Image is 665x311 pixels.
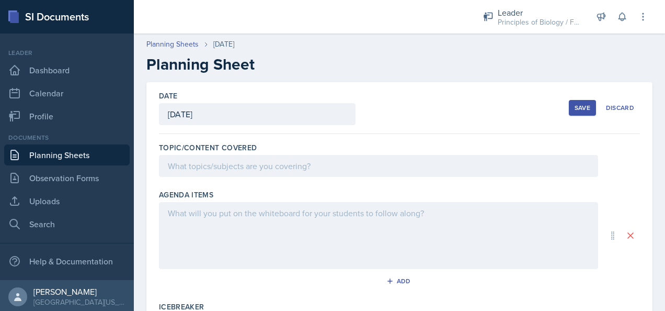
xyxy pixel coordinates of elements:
a: Dashboard [4,60,130,81]
a: Planning Sheets [4,145,130,165]
a: Planning Sheets [146,39,199,50]
div: [GEOGRAPHIC_DATA][US_STATE] [33,297,125,307]
div: Principles of Biology / Fall 2025 [498,17,581,28]
div: Leader [498,6,581,19]
div: Leader [4,48,130,58]
a: Search [4,214,130,235]
a: Calendar [4,83,130,104]
h2: Planning Sheet [146,55,652,74]
div: Documents [4,133,130,142]
label: Topic/Content Covered [159,142,257,153]
label: Agenda items [159,190,213,200]
a: Uploads [4,191,130,212]
div: Add [388,277,411,285]
div: [PERSON_NAME] [33,286,125,297]
button: Save [569,100,596,116]
div: Save [575,104,590,112]
div: [DATE] [213,39,234,50]
div: Discard [606,104,634,112]
a: Observation Forms [4,168,130,188]
label: Date [159,91,177,101]
button: Discard [600,100,640,116]
button: Add [383,273,417,289]
a: Profile [4,106,130,127]
div: Help & Documentation [4,251,130,272]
